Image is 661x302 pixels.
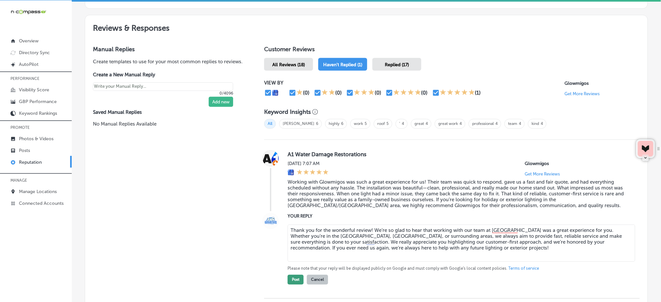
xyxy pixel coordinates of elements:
[297,169,329,176] div: 5 Stars
[264,46,640,55] h1: Customer Reviews
[209,97,233,107] button: Add new
[335,90,342,96] div: (0)
[93,110,243,115] label: Saved Manual Replies
[307,275,328,285] button: Cancel
[19,201,64,206] p: Connected Accounts
[19,148,30,153] p: Posts
[19,189,57,194] p: Manage Locations
[385,62,409,68] span: Replied (17)
[565,91,600,96] p: Get More Reviews
[421,90,428,96] div: (0)
[354,122,363,126] a: work
[85,15,648,38] h2: Reviews & Responses
[288,179,629,209] blockquote: Working with Glowmigos was such a great experience for us! Their team was quick to respond, gave ...
[532,122,539,126] a: kind
[414,122,424,126] a: great
[93,58,243,65] p: Create templates to use for your most common replies to reviews.
[354,89,375,97] div: 3 Stars
[508,122,517,126] a: team
[508,266,539,272] a: Terms of service
[402,122,404,126] a: 4
[264,80,564,86] p: VIEW BY
[323,62,362,68] span: Haven't Replied (1)
[93,121,243,128] p: No Manual Replies Available
[10,9,46,15] img: 660ab0bf-5cc7-4cb8-ba1c-48b5ae0f18e60NCTV_CLogo_TV_Black_-500x88.png
[19,38,38,44] p: Overview
[264,119,276,129] span: All
[19,159,42,165] p: Reputation
[93,72,233,78] label: Create a New Manual Reply
[322,89,335,97] div: 2 Stars
[440,89,475,97] div: 5 Stars
[288,266,629,272] p: Please note that your reply will be displayed publicly on Google and must comply with Google's lo...
[519,122,521,126] a: 4
[19,136,53,142] p: Photos & Videos
[386,122,389,126] a: 5
[288,275,304,285] button: Post
[541,122,543,126] a: 4
[399,122,400,126] a: ’
[19,99,57,104] p: GBP Performance
[93,91,233,96] p: 0/4096
[288,225,635,262] textarea: Thank you for the wonderful review! We’re so glad to hear that working with our team at [GEOGRAPH...
[459,122,462,126] a: 4
[329,122,339,126] a: highly
[472,122,494,126] a: professional
[375,90,381,96] div: (0)
[426,122,428,126] a: 4
[377,122,385,126] a: roof
[296,89,303,97] div: 1 Star
[393,89,421,97] div: 4 Stars
[341,122,343,126] a: 6
[288,161,329,167] label: [DATE] 7:07 AM
[525,172,560,177] p: Get More Reviews
[365,122,367,126] a: 5
[264,109,311,116] h3: Keyword Insights
[316,122,318,126] a: 6
[283,122,314,126] a: [PERSON_NAME]
[565,81,640,86] p: Glowmigos
[288,151,629,158] label: A1 Water Damage Restorations
[19,87,49,93] p: Visibility Score
[93,46,243,53] h3: Manual Replies
[303,90,309,96] div: (0)
[19,62,38,67] p: AutoPilot
[288,214,629,219] label: YOUR REPLY
[475,90,481,96] div: (1)
[272,62,305,68] span: All Reviews (18)
[263,213,279,229] img: Image
[495,122,498,126] a: 4
[19,111,57,116] p: Keyword Rankings
[438,122,458,126] a: great work
[93,83,233,91] textarea: Create your Quick Reply
[525,161,629,167] p: Glowmigos
[19,50,50,55] p: Directory Sync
